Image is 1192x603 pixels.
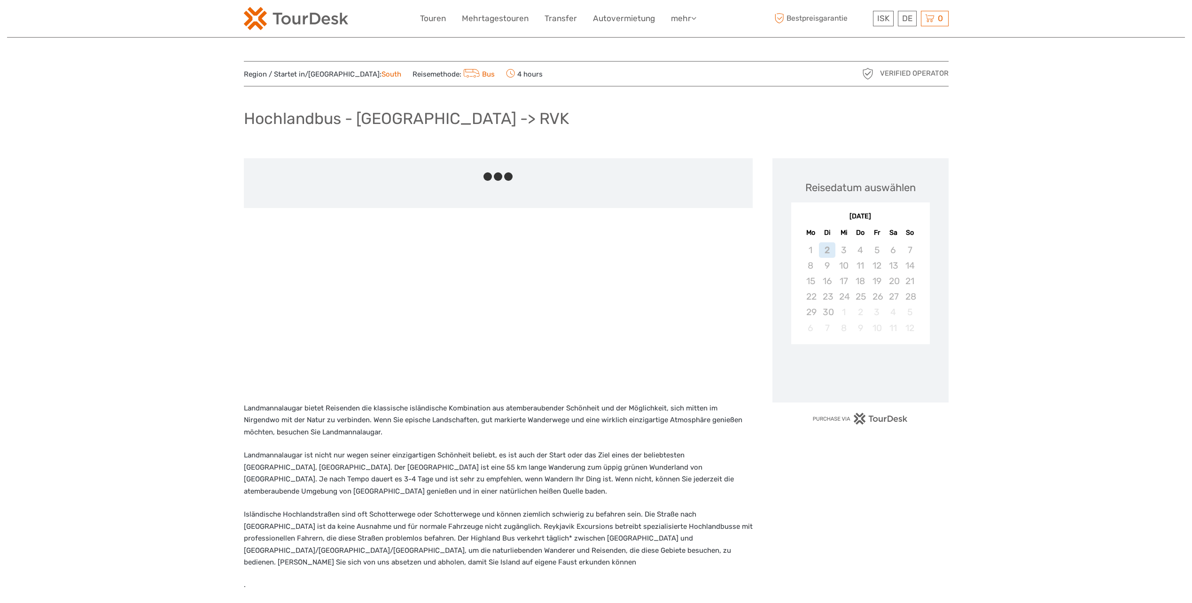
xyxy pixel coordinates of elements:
[835,320,852,336] div: Not available Mittwoch, 8. Oktober 2025
[852,289,868,304] div: Not available Donnerstag, 25. September 2025
[869,273,885,289] div: Not available Freitag, 19. September 2025
[835,242,852,258] div: Not available Mittwoch, 3. September 2025
[885,258,902,273] div: Not available Samstag, 13. September 2025
[885,289,902,304] div: Not available Samstag, 27. September 2025
[902,242,918,258] div: Not available Sonntag, 7. September 2025
[880,69,949,78] span: Verified Operator
[794,242,927,336] div: month 2025-09
[802,258,819,273] div: Not available Montag, 8. September 2025
[885,226,902,239] div: Sa
[835,304,852,320] div: Not available Mittwoch, 1. Oktober 2025
[671,12,696,25] a: mehr
[506,67,543,80] span: 4 hours
[802,273,819,289] div: Not available Montag, 15. September 2025
[802,242,819,258] div: Not available Montag, 1. September 2025
[819,320,835,336] div: Not available Dienstag, 7. Oktober 2025
[869,289,885,304] div: Not available Freitag, 26. September 2025
[462,12,529,25] a: Mehrtagestouren
[902,226,918,239] div: So
[852,273,868,289] div: Not available Donnerstag, 18. September 2025
[791,212,930,222] div: [DATE]
[835,258,852,273] div: Not available Mittwoch, 10. September 2025
[869,242,885,258] div: Not available Freitag, 5. September 2025
[420,12,446,25] a: Touren
[835,273,852,289] div: Not available Mittwoch, 17. September 2025
[885,304,902,320] div: Not available Samstag, 4. Oktober 2025
[819,258,835,273] div: Not available Dienstag, 9. September 2025
[802,320,819,336] div: Not available Montag, 6. Oktober 2025
[852,320,868,336] div: Not available Donnerstag, 9. Oktober 2025
[244,7,348,30] img: 120-15d4194f-c635-41b9-a512-a3cb382bfb57_logo_small.png
[902,320,918,336] div: Not available Sonntag, 12. Oktober 2025
[902,304,918,320] div: Not available Sonntag, 5. Oktober 2025
[802,289,819,304] div: Not available Montag, 22. September 2025
[877,14,889,23] span: ISK
[852,242,868,258] div: Not available Donnerstag, 4. September 2025
[819,273,835,289] div: Not available Dienstag, 16. September 2025
[802,226,819,239] div: Mo
[869,304,885,320] div: Not available Freitag, 3. Oktober 2025
[902,289,918,304] div: Not available Sonntag, 28. September 2025
[805,180,916,195] div: Reisedatum auswählen
[244,70,401,79] span: Region / Startet in/[GEOGRAPHIC_DATA]:
[819,289,835,304] div: Not available Dienstag, 23. September 2025
[819,304,835,320] div: Not available Dienstag, 30. September 2025
[244,509,753,569] p: Isländische Hochlandstraßen sind oft Schotterwege oder Schotterwege und können ziemlich schwierig...
[885,242,902,258] div: Not available Samstag, 6. September 2025
[244,402,753,601] div: .
[413,67,495,80] span: Reisemethode:
[382,70,401,78] a: South
[852,226,868,239] div: Do
[812,413,908,425] img: PurchaseViaTourDesk.png
[898,11,917,26] div: DE
[852,304,868,320] div: Not available Donnerstag, 2. Oktober 2025
[885,273,902,289] div: Not available Samstag, 20. September 2025
[244,402,753,439] p: Landmannalaugar bietet Reisenden die klassische isländische Kombination aus atemberaubender Schön...
[461,70,495,78] a: Bus
[819,226,835,239] div: Di
[244,109,569,128] h1: Hochlandbus - [GEOGRAPHIC_DATA] -> RVK
[857,369,864,375] div: Loading...
[545,12,577,25] a: Transfer
[869,258,885,273] div: Not available Freitag, 12. September 2025
[593,12,655,25] a: Autovermietung
[852,258,868,273] div: Not available Donnerstag, 11. September 2025
[869,320,885,336] div: Not available Freitag, 10. Oktober 2025
[835,289,852,304] div: Not available Mittwoch, 24. September 2025
[902,273,918,289] div: Not available Sonntag, 21. September 2025
[835,226,852,239] div: Mi
[885,320,902,336] div: Not available Samstag, 11. Oktober 2025
[802,304,819,320] div: Not available Montag, 29. September 2025
[819,242,835,258] div: Not available Dienstag, 2. September 2025
[902,258,918,273] div: Not available Sonntag, 14. September 2025
[936,14,944,23] span: 0
[869,226,885,239] div: Fr
[244,449,753,497] p: Landmannalaugar ist nicht nur wegen seiner einzigartigen Schönheit beliebt, es ist auch der Start...
[772,11,871,26] span: Bestpreisgarantie
[860,66,875,81] img: verified_operator_grey_128.png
